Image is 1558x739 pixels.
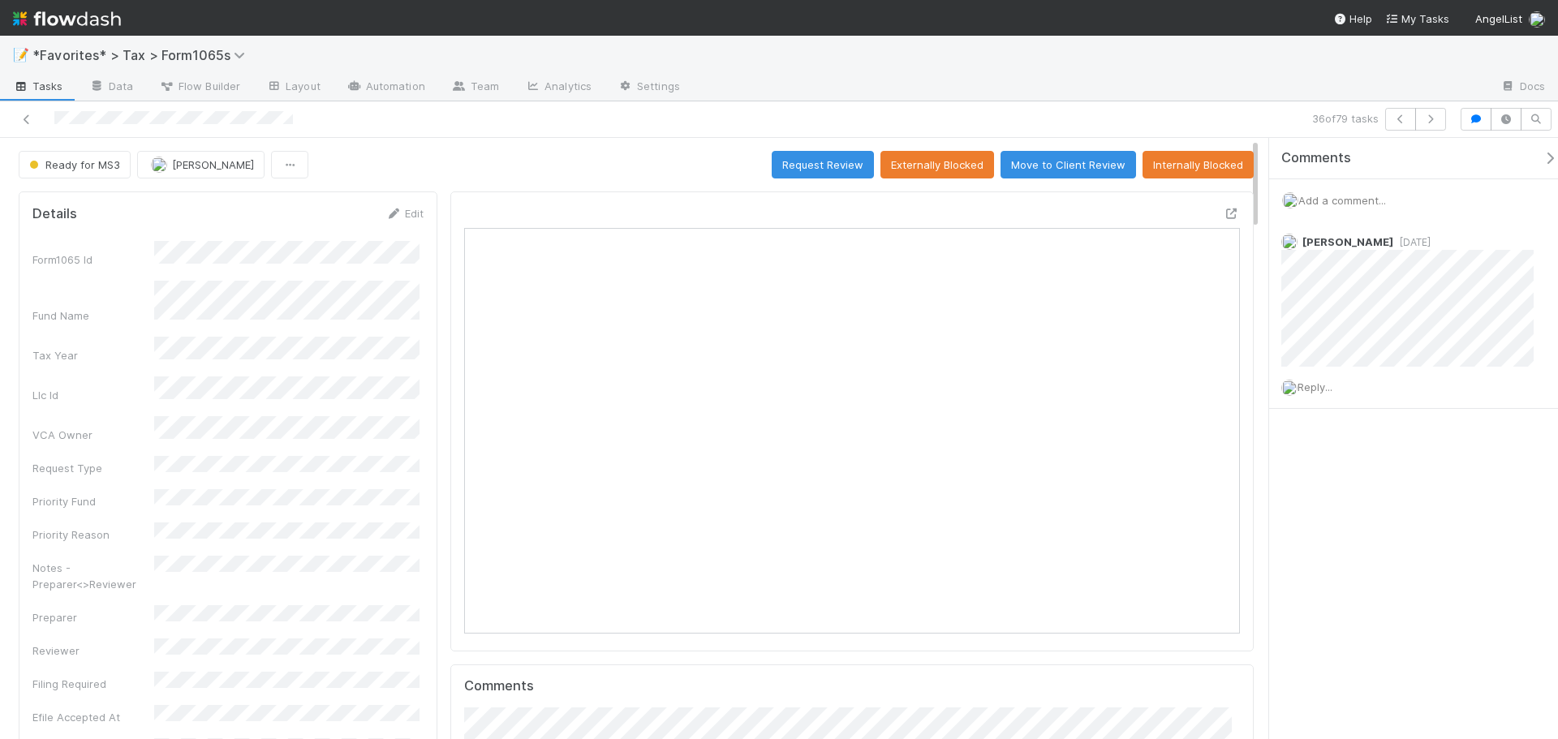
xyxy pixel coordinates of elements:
[26,158,120,171] span: Ready for MS3
[1282,192,1298,208] img: avatar_37569647-1c78-4889-accf-88c08d42a236.png
[464,678,1240,694] h5: Comments
[32,427,154,443] div: VCA Owner
[32,251,154,268] div: Form1065 Id
[1001,151,1136,178] button: Move to Client Review
[1487,75,1558,101] a: Docs
[880,151,994,178] button: Externally Blocked
[1281,150,1351,166] span: Comments
[1385,12,1449,25] span: My Tasks
[334,75,438,101] a: Automation
[772,151,874,178] button: Request Review
[76,75,146,101] a: Data
[1281,234,1298,250] img: avatar_45ea4894-10ca-450f-982d-dabe3bd75b0b.png
[172,158,254,171] span: [PERSON_NAME]
[1529,11,1545,28] img: avatar_37569647-1c78-4889-accf-88c08d42a236.png
[32,526,154,543] div: Priority Reason
[1393,236,1431,248] span: [DATE]
[32,560,154,592] div: Notes - Preparer<>Reviewer
[32,307,154,324] div: Fund Name
[159,78,240,94] span: Flow Builder
[385,207,424,220] a: Edit
[1298,194,1386,207] span: Add a comment...
[151,157,167,173] img: avatar_d45d11ee-0024-4901-936f-9df0a9cc3b4e.png
[13,5,121,32] img: logo-inverted-e16ddd16eac7371096b0.svg
[1302,235,1393,248] span: [PERSON_NAME]
[438,75,512,101] a: Team
[146,75,253,101] a: Flow Builder
[1312,110,1379,127] span: 36 of 79 tasks
[1143,151,1254,178] button: Internally Blocked
[253,75,334,101] a: Layout
[32,709,154,725] div: Efile Accepted At
[1333,11,1372,27] div: Help
[1298,380,1332,393] span: Reply...
[1281,380,1298,396] img: avatar_37569647-1c78-4889-accf-88c08d42a236.png
[512,75,605,101] a: Analytics
[32,47,253,63] span: *Favorites* > Tax > Form1065s
[19,151,131,178] button: Ready for MS3
[1385,11,1449,27] a: My Tasks
[32,206,77,222] h5: Details
[605,75,693,101] a: Settings
[137,151,265,178] button: [PERSON_NAME]
[32,676,154,692] div: Filing Required
[13,48,29,62] span: 📝
[32,460,154,476] div: Request Type
[32,609,154,625] div: Preparer
[13,78,63,94] span: Tasks
[1475,12,1522,25] span: AngelList
[32,493,154,509] div: Priority Fund
[32,347,154,363] div: Tax Year
[32,642,154,659] div: Reviewer
[32,387,154,403] div: Llc Id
